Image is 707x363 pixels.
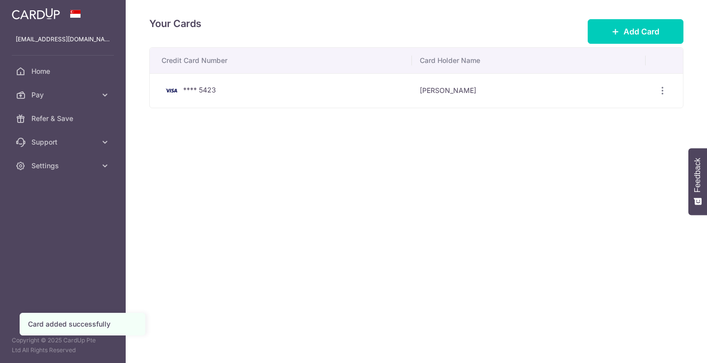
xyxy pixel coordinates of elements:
span: Support [31,137,96,147]
span: Add Card [624,26,659,37]
h4: Your Cards [149,16,201,31]
img: Bank Card [162,85,181,96]
div: Card added successfully [28,319,137,329]
button: Add Card [588,19,683,44]
td: [PERSON_NAME] [412,73,646,108]
button: Feedback - Show survey [688,148,707,215]
span: Home [31,66,96,76]
span: Refer & Save [31,114,96,123]
span: Pay [31,90,96,100]
span: Settings [31,161,96,171]
th: Credit Card Number [150,48,412,73]
p: [EMAIL_ADDRESS][DOMAIN_NAME] [16,34,110,44]
th: Card Holder Name [412,48,646,73]
img: CardUp [12,8,60,20]
span: Feedback [693,158,702,192]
